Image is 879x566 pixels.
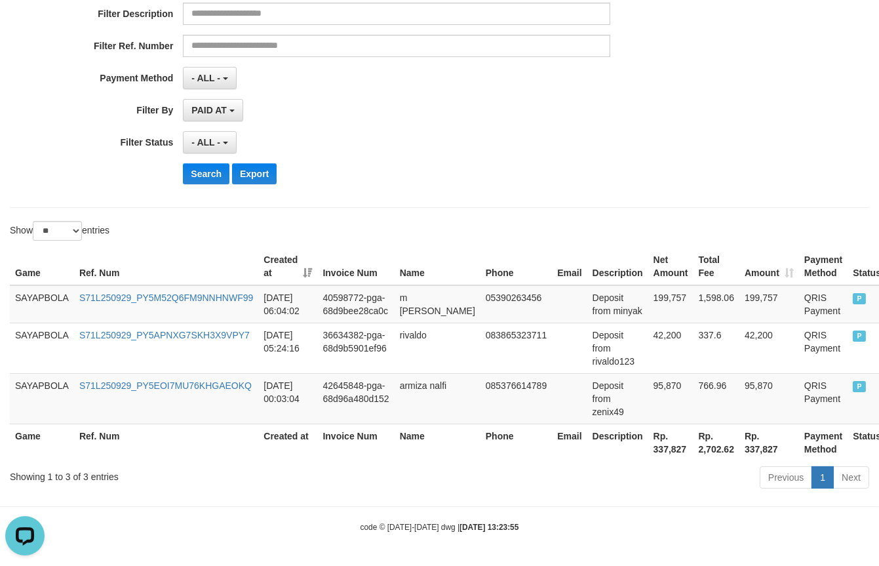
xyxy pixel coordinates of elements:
a: S71L250929_PY5EOI7MU76KHGAEOKQ [79,380,252,391]
select: Showentries [33,221,82,241]
button: Open LiveChat chat widget [5,5,45,45]
td: Deposit from rivaldo123 [587,323,648,373]
th: Rp. 337,827 [648,424,693,461]
strong: [DATE] 13:23:55 [459,523,518,532]
td: Deposit from minyak [587,285,648,323]
td: SAYAPBOLA [10,373,74,424]
td: 95,870 [648,373,693,424]
td: 42645848-pga-68d96a480d152 [317,373,394,424]
td: Deposit from zenix49 [587,373,648,424]
td: 199,757 [648,285,693,323]
td: [DATE] 05:24:16 [258,323,317,373]
button: Search [183,163,229,184]
th: Phone [480,248,552,285]
th: Ref. Num [74,248,258,285]
a: S71L250929_PY5APNXG7SKH3X9VPY7 [79,330,250,340]
td: rivaldo [395,323,480,373]
td: QRIS Payment [799,285,848,323]
td: 337.6 [693,323,740,373]
a: S71L250929_PY5M52Q6FM9NNHNWF99 [79,293,253,303]
th: Rp. 337,827 [739,424,799,461]
td: [DATE] 06:04:02 [258,285,317,323]
button: - ALL - [183,131,236,153]
td: [DATE] 00:03:04 [258,373,317,424]
th: Game [10,248,74,285]
th: Ref. Num [74,424,258,461]
span: PAID [853,293,866,304]
th: Created at [258,424,317,461]
td: 42,200 [648,323,693,373]
td: 36634382-pga-68d9b5901ef96 [317,323,394,373]
td: 766.96 [693,373,740,424]
td: 085376614789 [480,373,552,424]
th: Name [395,424,480,461]
th: Amount: activate to sort column ascending [739,248,799,285]
td: QRIS Payment [799,323,848,373]
span: - ALL - [191,73,220,83]
button: Export [232,163,277,184]
span: - ALL - [191,137,220,148]
td: 1,598.06 [693,285,740,323]
th: Email [552,424,587,461]
span: PAID AT [191,105,226,115]
th: Email [552,248,587,285]
td: 05390263456 [480,285,552,323]
th: Invoice Num [317,424,394,461]
td: SAYAPBOLA [10,323,74,373]
a: Next [833,466,869,489]
th: Payment Method [799,424,848,461]
td: 40598772-pga-68d9bee28ca0c [317,285,394,323]
span: PAID [853,331,866,342]
th: Rp. 2,702.62 [693,424,740,461]
a: 1 [811,466,834,489]
th: Net Amount [648,248,693,285]
th: Phone [480,424,552,461]
td: 42,200 [739,323,799,373]
th: Description [587,248,648,285]
td: m [PERSON_NAME] [395,285,480,323]
td: SAYAPBOLA [10,285,74,323]
th: Name [395,248,480,285]
th: Game [10,424,74,461]
th: Description [587,424,648,461]
th: Total Fee [693,248,740,285]
td: 199,757 [739,285,799,323]
label: Show entries [10,221,109,241]
td: 95,870 [739,373,799,424]
small: code © [DATE]-[DATE] dwg | [361,523,519,532]
th: Created at: activate to sort column ascending [258,248,317,285]
td: armiza nalfi [395,373,480,424]
span: PAID [853,381,866,392]
button: PAID AT [183,99,243,121]
a: Previous [760,466,812,489]
td: 083865323711 [480,323,552,373]
div: Showing 1 to 3 of 3 entries [10,465,357,483]
th: Invoice Num [317,248,394,285]
button: - ALL - [183,67,236,89]
td: QRIS Payment [799,373,848,424]
th: Payment Method [799,248,848,285]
